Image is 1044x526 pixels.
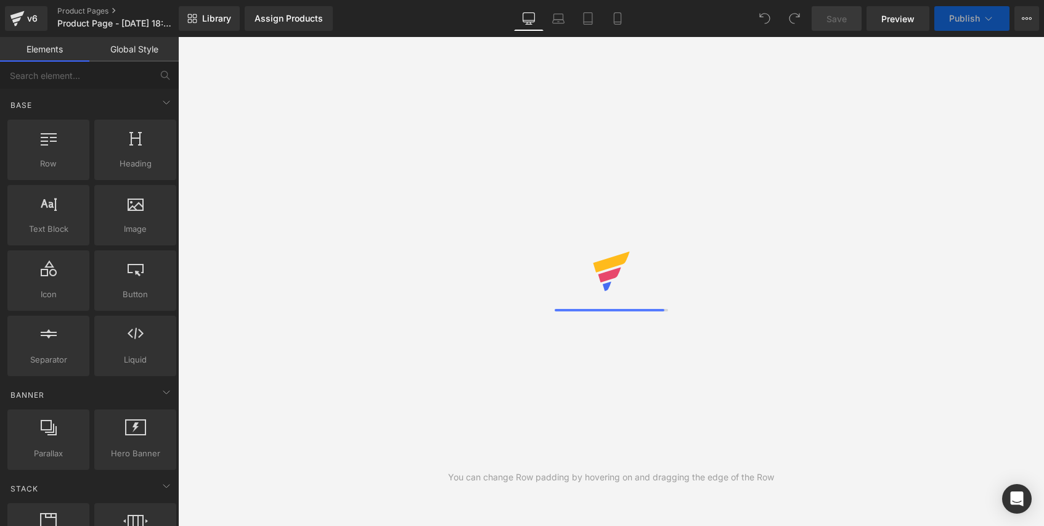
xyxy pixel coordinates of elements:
button: More [1014,6,1039,31]
span: Text Block [11,223,86,236]
div: Open Intercom Messenger [1002,484,1032,514]
span: Preview [881,12,915,25]
a: Desktop [514,6,544,31]
a: Laptop [544,6,573,31]
a: Mobile [603,6,632,31]
button: Undo [752,6,777,31]
div: Assign Products [255,14,323,23]
span: Publish [949,14,980,23]
span: Heading [98,157,173,170]
span: Library [202,13,231,24]
span: Icon [11,288,86,301]
a: Product Pages [57,6,199,16]
span: Hero Banner [98,447,173,460]
a: Global Style [89,37,179,62]
a: v6 [5,6,47,31]
span: Row [11,157,86,170]
button: Redo [782,6,807,31]
button: Publish [934,6,1009,31]
span: Banner [9,389,46,401]
span: Stack [9,483,39,495]
span: Base [9,99,33,111]
a: Preview [867,6,929,31]
span: Liquid [98,353,173,366]
span: Image [98,223,173,236]
span: Product Page - [DATE] 18:39:24 [57,18,176,28]
span: Save [826,12,847,25]
a: New Library [179,6,240,31]
span: Separator [11,353,86,366]
a: Tablet [573,6,603,31]
span: Button [98,288,173,301]
div: v6 [25,10,40,27]
span: Parallax [11,447,86,460]
div: You can change Row padding by hovering on and dragging the edge of the Row [448,471,774,484]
